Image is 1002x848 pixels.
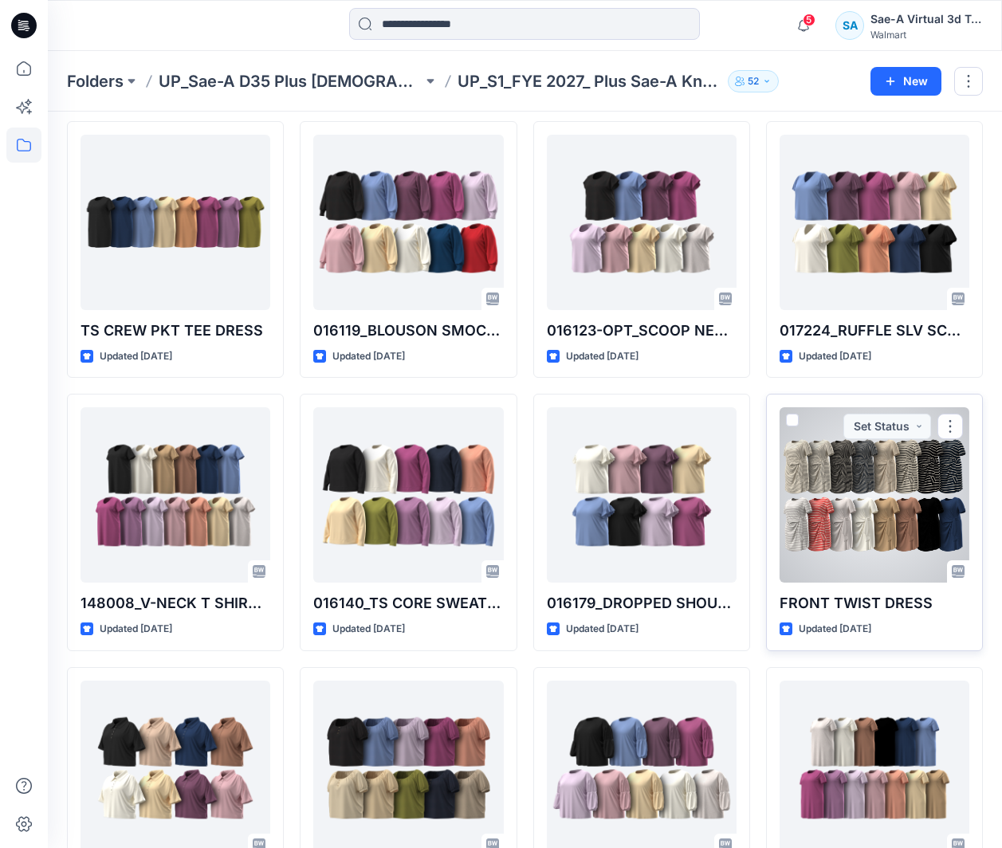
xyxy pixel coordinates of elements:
span: 5 [803,14,815,26]
p: Updated [DATE] [566,348,639,365]
p: UP_S1_FYE 2027_ Plus Sae-A Knit Tops & dresses [458,70,721,92]
a: 016179_DROPPED SHOULDER RUFFLE SLEEVE TEE [547,407,737,583]
div: Sae-A Virtual 3d Team [870,10,982,29]
a: TS CREW PKT TEE DRESS [81,135,270,310]
a: 016123-OPT_SCOOP NECK TEE [547,135,737,310]
p: 017224_RUFFLE SLV SCOOP TEE [780,320,969,342]
p: TS CREW PKT TEE DRESS [81,320,270,342]
a: 148008_V-NECK T SHIRT DRESS [81,407,270,583]
div: Walmart [870,29,982,41]
div: SA [835,11,864,40]
button: New [870,67,941,96]
a: UP_Sae-A D35 Plus [DEMOGRAPHIC_DATA] Top [159,70,422,92]
button: 52 [728,70,779,92]
a: 017224_RUFFLE SLV SCOOP TEE [780,135,969,310]
a: 016140_TS CORE SWEATSHIRT [313,407,503,583]
p: Updated [DATE] [566,621,639,638]
p: 016123-OPT_SCOOP NECK TEE [547,320,737,342]
p: Updated [DATE] [332,348,405,365]
p: Updated [DATE] [100,621,172,638]
p: 52 [748,73,759,90]
a: 016119_BLOUSON SMOCKED CUFF TOP [313,135,503,310]
p: FRONT TWIST DRESS [780,592,969,614]
p: 016119_BLOUSON SMOCKED CUFF TOP [313,320,503,342]
a: Folders [67,70,124,92]
p: Updated [DATE] [799,621,871,638]
p: 016140_TS CORE SWEATSHIRT [313,592,503,614]
p: Updated [DATE] [799,348,871,365]
p: 016179_DROPPED SHOULDER RUFFLE SLEEVE TEE [547,592,737,614]
p: Updated [DATE] [332,621,405,638]
a: FRONT TWIST DRESS [780,407,969,583]
p: Updated [DATE] [100,348,172,365]
p: 148008_V-NECK T SHIRT DRESS [81,592,270,614]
